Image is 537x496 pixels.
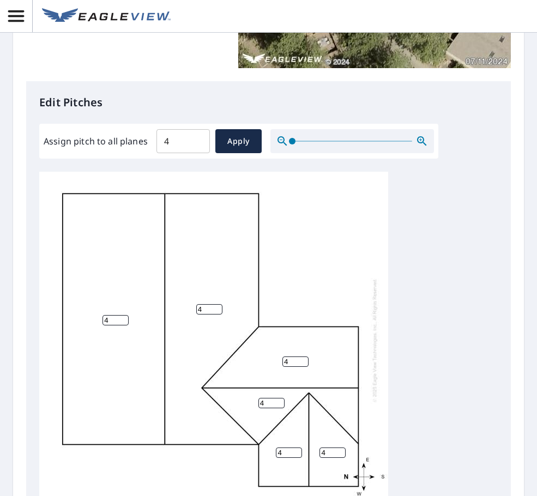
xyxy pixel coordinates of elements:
[224,135,253,148] span: Apply
[215,129,262,153] button: Apply
[39,94,498,111] p: Edit Pitches
[42,8,171,25] img: EV Logo
[44,135,148,148] label: Assign pitch to all planes
[156,126,210,156] input: 00.0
